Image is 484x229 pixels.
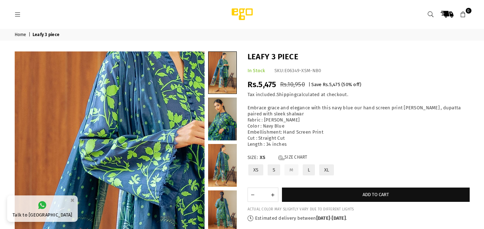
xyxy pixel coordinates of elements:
label: M [284,164,299,176]
quantity-input: Quantity [248,188,278,202]
span: Rs.10,950 [280,81,305,88]
div: Embrace grace and elegance with this navy blue our hand screen print [PERSON_NAME] , dupatta pair... [248,105,470,147]
div: Tax included. calculated at checkout. [248,92,470,98]
span: ( % off) [341,82,361,87]
label: Size: [248,155,470,161]
span: 50 [343,82,348,87]
span: Rs.5,475 [323,82,340,87]
nav: breadcrumbs [9,29,475,41]
a: Shipping [277,92,297,98]
div: ACTUAL COLOR MAY SLIGHTLY VARY DUE TO DIFFERENT LIGHTS [248,207,470,212]
button: × [68,194,77,206]
button: Add to cart [282,188,470,202]
a: Talk to [GEOGRAPHIC_DATA] [7,195,78,222]
a: Menu [11,11,24,17]
span: 0 [466,8,471,14]
p: Estimated delivery between - . [248,215,470,221]
a: Size Chart [278,155,307,161]
a: Search [425,8,437,21]
span: | [29,32,32,38]
time: [DATE] [316,215,330,221]
label: S [267,164,281,176]
div: SKU: [274,68,321,74]
span: Rs.5,475 [248,80,277,89]
label: XS [248,164,264,176]
span: E06349-XSM-NB0 [284,68,321,73]
a: 0 [457,8,470,21]
span: | [308,82,310,87]
img: Ego [212,7,273,21]
time: [DATE] [332,215,346,221]
label: XL [318,164,335,176]
span: In Stock [248,68,265,73]
h1: Leafy 3 piece [248,51,470,63]
span: Save [311,82,321,87]
span: Leafy 3 piece [33,32,61,38]
span: XS [260,155,274,161]
label: L [302,164,316,176]
span: Add to cart [363,192,389,197]
a: Home [15,32,28,38]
